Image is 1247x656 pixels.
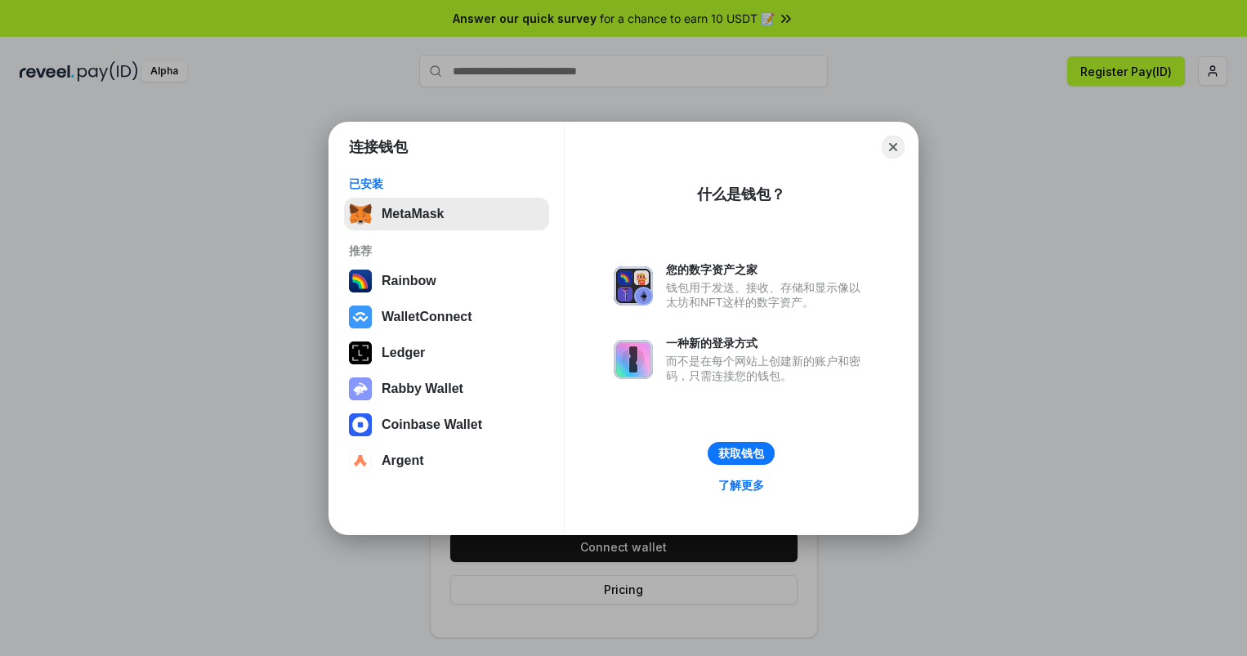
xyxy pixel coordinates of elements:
h1: 连接钱包 [349,137,408,157]
button: WalletConnect [344,301,549,333]
img: svg+xml,%3Csvg%20fill%3D%22none%22%20height%3D%2233%22%20viewBox%3D%220%200%2035%2033%22%20width%... [349,203,372,225]
img: svg+xml,%3Csvg%20xmlns%3D%22http%3A%2F%2Fwww.w3.org%2F2000%2Fsvg%22%20fill%3D%22none%22%20viewBox... [349,377,372,400]
img: svg+xml,%3Csvg%20width%3D%22120%22%20height%3D%22120%22%20viewBox%3D%220%200%20120%20120%22%20fil... [349,270,372,292]
button: Argent [344,444,549,477]
div: 一种新的登录方式 [666,336,869,350]
div: Coinbase Wallet [382,417,482,432]
div: 钱包用于发送、接收、存储和显示像以太坊和NFT这样的数字资产。 [666,280,869,310]
button: Ledger [344,337,549,369]
img: svg+xml,%3Csvg%20width%3D%2228%22%20height%3D%2228%22%20viewBox%3D%220%200%2028%2028%22%20fill%3D... [349,449,372,472]
button: MetaMask [344,198,549,230]
img: svg+xml,%3Csvg%20xmlns%3D%22http%3A%2F%2Fwww.w3.org%2F2000%2Fsvg%22%20width%3D%2228%22%20height%3... [349,341,372,364]
div: 什么是钱包？ [697,185,785,204]
img: svg+xml,%3Csvg%20width%3D%2228%22%20height%3D%2228%22%20viewBox%3D%220%200%2028%2028%22%20fill%3D... [349,306,372,328]
div: Rainbow [382,274,436,288]
img: svg+xml,%3Csvg%20xmlns%3D%22http%3A%2F%2Fwww.w3.org%2F2000%2Fsvg%22%20fill%3D%22none%22%20viewBox... [614,266,653,306]
button: Coinbase Wallet [344,408,549,441]
div: MetaMask [382,207,444,221]
a: 了解更多 [708,475,774,496]
button: 获取钱包 [708,442,775,465]
img: svg+xml,%3Csvg%20width%3D%2228%22%20height%3D%2228%22%20viewBox%3D%220%200%2028%2028%22%20fill%3D... [349,413,372,436]
div: 获取钱包 [718,446,764,461]
div: 而不是在每个网站上创建新的账户和密码，只需连接您的钱包。 [666,354,869,383]
div: Ledger [382,346,425,360]
div: 已安装 [349,176,544,191]
button: Close [882,136,905,158]
div: 推荐 [349,243,544,258]
div: 了解更多 [718,478,764,493]
button: Rainbow [344,265,549,297]
div: Argent [382,453,424,468]
div: WalletConnect [382,310,472,324]
div: Rabby Wallet [382,382,463,396]
img: svg+xml,%3Csvg%20xmlns%3D%22http%3A%2F%2Fwww.w3.org%2F2000%2Fsvg%22%20fill%3D%22none%22%20viewBox... [614,340,653,379]
button: Rabby Wallet [344,373,549,405]
div: 您的数字资产之家 [666,262,869,277]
